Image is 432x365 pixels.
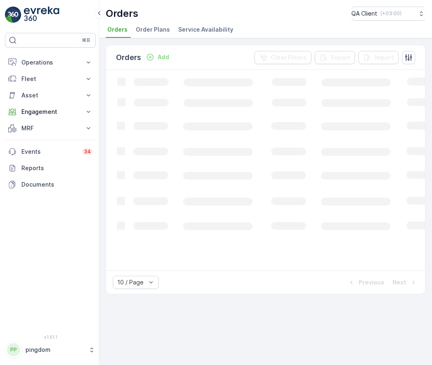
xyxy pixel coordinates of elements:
[106,7,138,20] p: Orders
[5,341,96,358] button: PPpingdom
[82,37,90,44] p: ⌘B
[24,7,59,23] img: logo_light-DOdMpM7g.png
[393,278,406,286] p: Next
[21,148,77,156] p: Events
[5,120,96,136] button: MRF
[375,53,394,62] p: Import
[21,180,93,189] p: Documents
[359,278,384,286] p: Previous
[351,9,377,18] p: QA Client
[5,7,21,23] img: logo
[84,148,91,155] p: 34
[5,335,96,340] span: v 1.51.1
[358,51,399,64] button: Import
[271,53,307,62] p: Clear Filters
[178,25,233,34] span: Service Availability
[7,343,20,356] div: PP
[5,176,96,193] a: Documents
[5,71,96,87] button: Fleet
[346,277,385,287] button: Previous
[5,104,96,120] button: Engagement
[143,52,172,62] button: Add
[26,346,84,354] p: pingdom
[136,25,170,34] span: Order Plans
[381,10,402,17] p: ( +03:00 )
[5,54,96,71] button: Operations
[21,91,79,99] p: Asset
[315,51,355,64] button: Export
[21,108,79,116] p: Engagement
[5,160,96,176] a: Reports
[5,87,96,104] button: Asset
[21,164,93,172] p: Reports
[107,25,128,34] span: Orders
[331,53,350,62] p: Export
[158,53,169,61] p: Add
[21,58,79,67] p: Operations
[351,7,425,21] button: QA Client(+03:00)
[5,143,96,160] a: Events34
[392,277,418,287] button: Next
[116,52,141,63] p: Orders
[21,75,79,83] p: Fleet
[254,51,311,64] button: Clear Filters
[21,124,79,132] p: MRF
